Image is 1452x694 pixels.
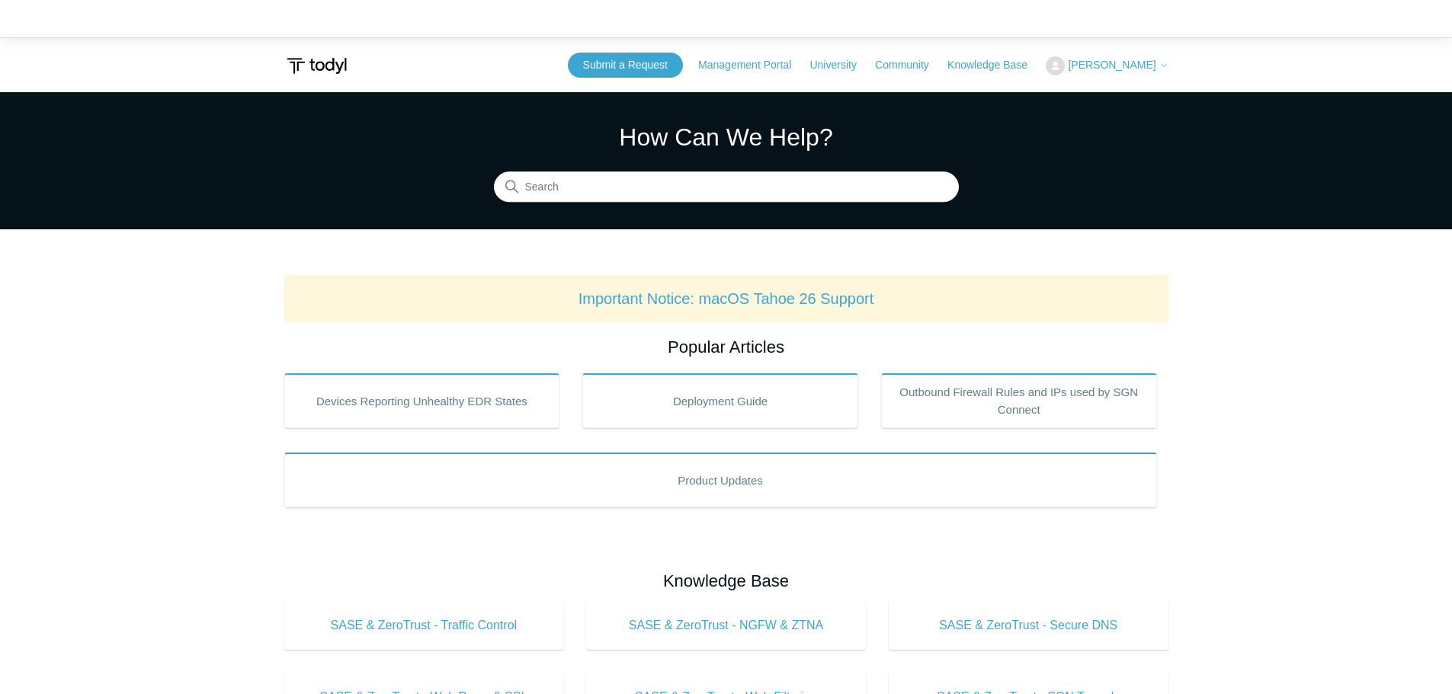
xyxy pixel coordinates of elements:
a: Outbound Firewall Rules and IPs used by SGN Connect [881,373,1157,428]
span: SASE & ZeroTrust - Traffic Control [307,616,541,635]
a: SASE & ZeroTrust - Secure DNS [889,601,1168,650]
span: [PERSON_NAME] [1068,59,1156,71]
a: Knowledge Base [947,57,1043,73]
a: Important Notice: macOS Tahoe 26 Support [579,290,874,307]
a: SASE & ZeroTrust - NGFW & ZTNA [586,601,866,650]
a: SASE & ZeroTrust - Traffic Control [284,601,564,650]
span: SASE & ZeroTrust - NGFW & ZTNA [609,616,843,635]
a: Submit a Request [568,53,683,78]
a: Management Portal [698,57,806,73]
a: Devices Reporting Unhealthy EDR States [284,373,560,428]
input: Search [494,172,959,203]
img: Todyl Support Center Help Center home page [284,52,349,80]
a: Community [875,57,944,73]
span: SASE & ZeroTrust - Secure DNS [912,616,1146,635]
a: Deployment Guide [582,373,858,428]
h2: Popular Articles [284,334,1168,360]
a: University [809,57,871,73]
h1: How Can We Help? [494,119,959,155]
a: Product Updates [284,453,1157,507]
h2: Knowledge Base [284,568,1168,593]
button: [PERSON_NAME] [1046,56,1168,75]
